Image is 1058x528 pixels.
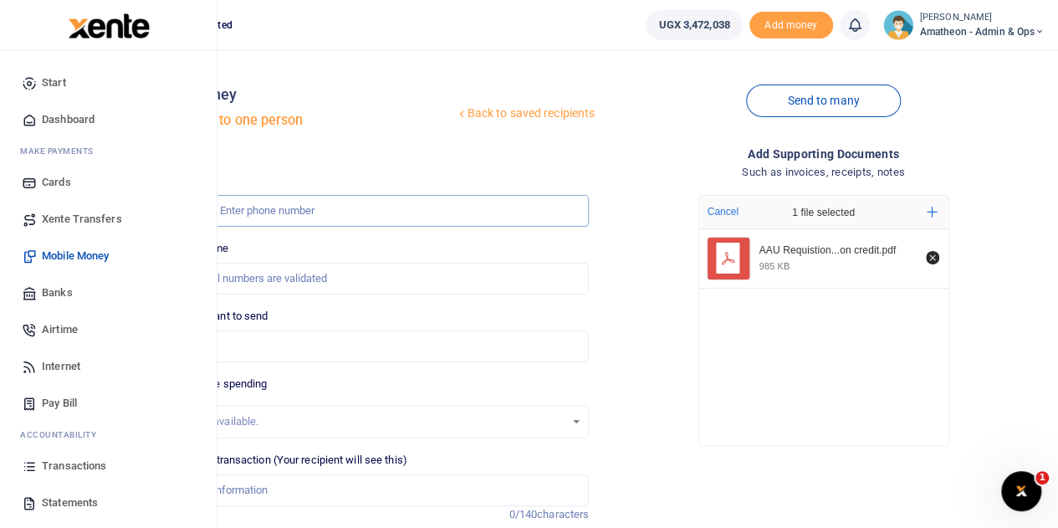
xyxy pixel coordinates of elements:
iframe: Intercom live chat [1001,471,1041,511]
a: Start [13,64,203,101]
img: logo-large [69,13,150,38]
a: Banks [13,274,203,311]
small: [PERSON_NAME] [920,11,1045,25]
span: Amatheon - Admin & Ops [920,24,1045,39]
input: Enter extra information [146,474,589,506]
a: UGX 3,472,038 [646,10,742,40]
a: logo-small logo-large logo-large [67,18,150,31]
h4: Add supporting Documents [602,145,1045,163]
li: Wallet ballance [639,10,749,40]
button: Add more files [920,200,944,224]
a: Xente Transfers [13,201,203,238]
h4: Mobile money [140,85,454,104]
div: AAU Requistion for Tablet Chargers and Covers got on credit.pdf [759,244,917,258]
li: Ac [13,422,203,448]
li: M [13,138,203,164]
span: Add money [749,12,833,39]
span: Xente Transfers [42,211,122,228]
h4: Such as invoices, receipts, notes [602,163,1045,182]
div: 1 file selected [753,196,895,229]
span: Pay Bill [42,395,77,412]
span: Transactions [42,458,106,474]
a: Transactions [13,448,203,484]
span: Airtime [42,321,78,338]
a: Internet [13,348,203,385]
a: Cards [13,164,203,201]
div: No options available. [159,413,565,430]
label: Memo for this transaction (Your recipient will see this) [146,452,407,469]
input: UGX [146,331,589,362]
button: Remove file [923,249,942,267]
span: UGX 3,472,038 [658,17,729,33]
a: Back to saved recipients [455,99,596,129]
a: Send to many [746,85,900,117]
span: Mobile Money [42,248,109,264]
button: Cancel [703,201,744,223]
a: Statements [13,484,203,521]
span: countability [33,428,96,441]
span: Cards [42,174,71,191]
img: profile-user [883,10,913,40]
a: Add money [749,18,833,30]
li: Toup your wallet [749,12,833,39]
a: Airtime [13,311,203,348]
span: 1 [1035,471,1049,484]
a: profile-user [PERSON_NAME] Amatheon - Admin & Ops [883,10,1045,40]
a: Dashboard [13,101,203,138]
span: Statements [42,495,98,511]
div: File Uploader [698,195,949,446]
input: Enter phone number [146,195,589,227]
span: Banks [42,285,73,301]
a: Mobile Money [13,238,203,274]
span: Dashboard [42,111,95,128]
div: 985 KB [759,260,790,272]
a: Pay Bill [13,385,203,422]
input: MTN & Airtel numbers are validated [146,263,589,295]
h5: Send money to one person [140,112,454,129]
span: Start [42,74,66,91]
span: Internet [42,358,80,375]
span: ake Payments [28,145,94,157]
